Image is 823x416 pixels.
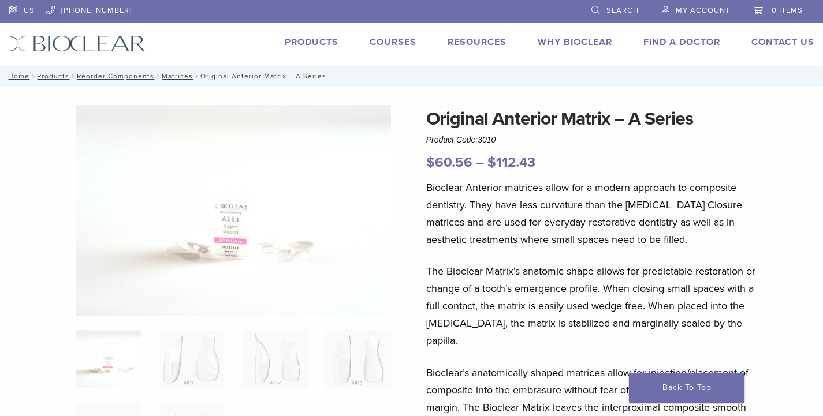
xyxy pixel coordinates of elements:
img: Anterior Original A Series Matrices [76,105,391,316]
a: Resources [448,36,507,48]
span: Search [606,6,639,15]
span: 3010 [478,135,496,144]
span: My Account [676,6,730,15]
span: / [154,73,162,79]
p: Bioclear Anterior matrices allow for a modern approach to composite dentistry. They have less cur... [426,179,762,248]
a: Reorder Components [77,72,154,80]
span: 0 items [772,6,803,15]
bdi: 60.56 [426,154,472,171]
span: Product Code: [426,135,496,144]
p: The Bioclear Matrix’s anatomic shape allows for predictable restoration or change of a tooth’s em... [426,263,762,349]
span: / [29,73,37,79]
bdi: 112.43 [487,154,535,171]
img: Anterior-Original-A-Series-Matrices-324x324.jpg [76,330,141,388]
a: Products [37,72,69,80]
a: Home [5,72,29,80]
span: $ [487,154,496,171]
a: Products [285,36,338,48]
h1: Original Anterior Matrix – A Series [426,105,762,133]
span: – [476,154,484,171]
span: / [193,73,200,79]
span: / [69,73,77,79]
img: Original Anterior Matrix - A Series - Image 3 [242,330,308,388]
img: Original Anterior Matrix - A Series - Image 4 [325,330,391,388]
a: Contact Us [751,36,814,48]
a: Courses [370,36,416,48]
a: Back To Top [629,373,744,403]
a: Why Bioclear [538,36,612,48]
a: Matrices [162,72,193,80]
a: Find A Doctor [643,36,720,48]
span: $ [426,154,435,171]
img: Bioclear [9,35,146,52]
img: Original Anterior Matrix - A Series - Image 2 [159,330,225,388]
